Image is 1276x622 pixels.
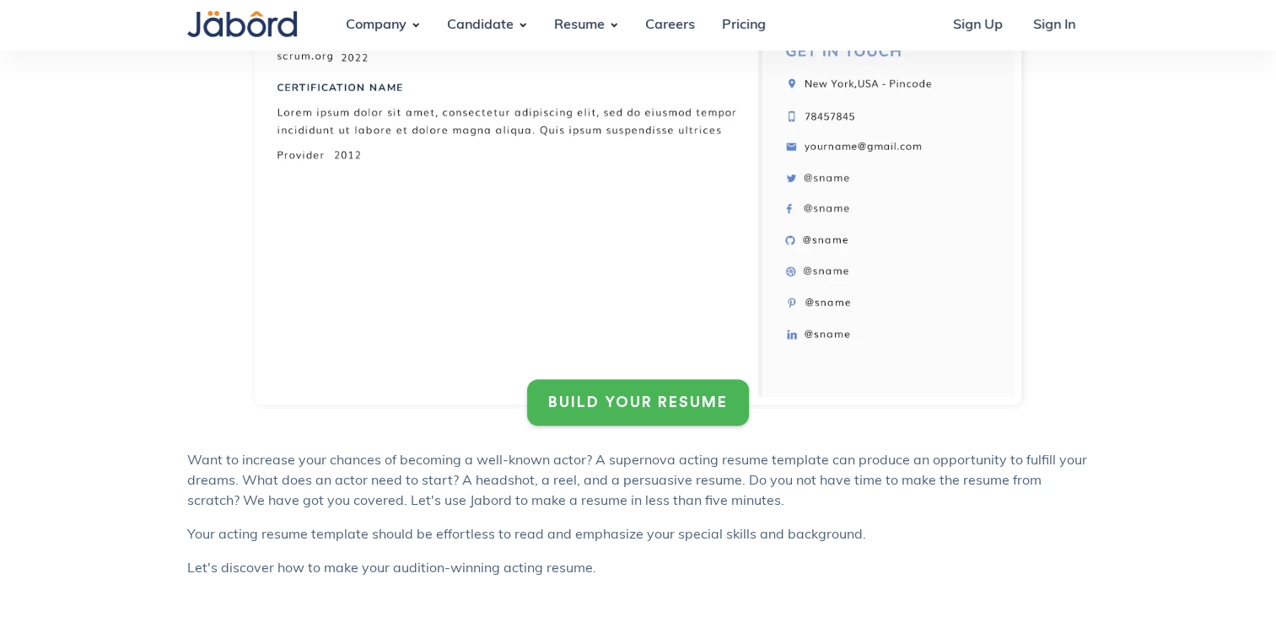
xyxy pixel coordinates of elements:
img: Jabord [187,11,297,37]
a: Sign In [1020,3,1089,48]
div: Resume [541,3,618,48]
a: Sign Up [940,3,1016,48]
p: Your acting resume template should be effortless to read and emphasize your special skills and ba... [187,525,1090,545]
div: Company [332,3,420,48]
div: BUILD YOUR RESUME [548,393,728,412]
a: Careers [632,3,708,48]
div: Candidate [433,3,527,48]
a: BUILD YOUR RESUME [527,379,749,426]
a: Pricing [708,3,779,48]
p: Want to increase your chances of becoming a well-known actor? A supernova acting resume template ... [187,451,1090,512]
p: Let's discover how to make your audition-winning acting resume. [187,559,1090,579]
